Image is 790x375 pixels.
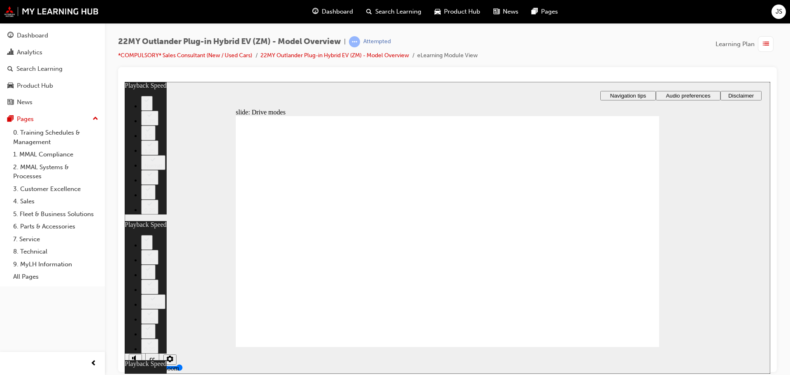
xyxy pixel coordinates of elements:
span: guage-icon [7,32,14,40]
span: prev-icon [91,359,97,369]
a: Search Learning [3,61,102,77]
a: search-iconSearch Learning [360,3,428,20]
span: car-icon [434,7,441,17]
button: Navigation tips [476,9,531,19]
img: mmal [4,6,99,17]
a: pages-iconPages [525,3,565,20]
a: Product Hub [3,78,102,93]
a: 9. MyLH Information [10,258,102,271]
span: 22MY Outlander Plug-in Hybrid EV (ZM) - Model Overview [118,37,341,47]
a: 2. MMAL Systems & Processes [10,161,102,183]
span: Navigation tips [486,11,521,17]
span: guage-icon [312,7,318,17]
span: search-icon [7,65,13,73]
button: Audio preferences [531,9,596,19]
div: News [17,98,33,107]
div: Product Hub [17,81,53,91]
button: 2 [16,14,28,29]
button: settings [39,273,52,283]
a: All Pages [10,270,102,283]
span: list-icon [763,39,769,49]
span: Product Hub [444,7,480,16]
button: Pages [3,112,102,127]
a: News [3,95,102,110]
div: Analytics [17,48,42,57]
span: Search Learning [375,7,421,16]
button: Learning Plan [716,36,777,52]
div: Attempted [363,38,391,46]
a: 7. Service [10,233,102,246]
a: 3. Customer Excellence [10,183,102,196]
a: 5. Fleet & Business Solutions [10,208,102,221]
span: up-icon [93,114,98,124]
a: car-iconProduct Hub [428,3,487,20]
button: DashboardAnalyticsSearch LearningProduct HubNews [3,26,102,112]
span: Dashboard [322,7,353,16]
a: Dashboard [3,28,102,43]
a: 22MY Outlander Plug-in Hybrid EV (ZM) - Model Overview [260,52,409,59]
span: pages-icon [7,116,14,123]
button: Disclaimer [596,9,637,19]
div: misc controls [4,265,51,292]
button: JS [771,5,786,19]
span: Disclaimer [604,11,629,17]
span: Audio preferences [541,11,586,17]
span: | [344,37,346,47]
a: *COMPULSORY* Sales Consultant (New / Used Cars) [118,52,252,59]
label: Zoom to fit [39,283,54,305]
a: guage-iconDashboard [306,3,360,20]
a: 6. Parts & Accessories [10,220,102,233]
span: Learning Plan [716,40,755,49]
span: pages-icon [532,7,538,17]
span: Pages [541,7,558,16]
a: 4. Sales [10,195,102,208]
div: 0.25 [20,264,30,270]
span: JS [776,7,782,16]
li: eLearning Module View [417,51,478,61]
a: Analytics [3,45,102,60]
a: 8. Technical [10,245,102,258]
a: 1. MMAL Compliance [10,148,102,161]
a: news-iconNews [487,3,525,20]
span: chart-icon [7,49,14,56]
div: Dashboard [17,31,48,40]
div: 2 [20,21,25,28]
div: Search Learning [16,64,63,74]
span: News [503,7,518,16]
span: search-icon [366,7,372,17]
span: learningRecordVerb_ATTEMPT-icon [349,36,360,47]
div: Pages [17,114,34,124]
a: 0. Training Schedules & Management [10,126,102,148]
span: car-icon [7,82,14,90]
span: news-icon [7,99,14,106]
span: news-icon [493,7,500,17]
